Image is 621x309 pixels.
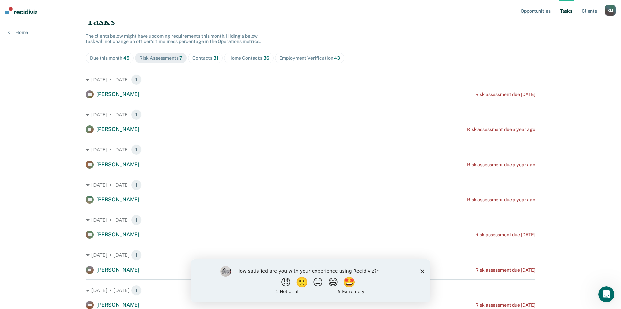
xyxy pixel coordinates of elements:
div: Risk assessment due a year ago [467,127,535,132]
span: [PERSON_NAME] [96,196,139,203]
iframe: Intercom live chat [598,286,614,302]
span: [PERSON_NAME] [96,161,139,168]
div: Risk assessment due [DATE] [475,302,535,308]
div: Risk assessment due [DATE] [475,267,535,273]
span: [PERSON_NAME] [96,126,139,132]
span: 36 [263,55,269,61]
div: Tasks [86,14,535,28]
div: Home Contacts [228,55,269,61]
div: Due this month [90,55,129,61]
span: [PERSON_NAME] [96,302,139,308]
span: 1 [131,144,142,155]
div: Employment Verification [279,55,340,61]
iframe: Survey by Kim from Recidiviz [191,259,430,302]
div: [DATE] • [DATE] 1 [86,215,535,225]
div: Contacts [192,55,218,61]
span: 1 [131,74,142,85]
span: 45 [123,55,129,61]
div: [DATE] • [DATE] 1 [86,285,535,296]
div: Risk assessment due a year ago [467,197,535,203]
span: 7 [179,55,182,61]
span: 1 [131,109,142,120]
span: [PERSON_NAME] [96,267,139,273]
a: Home [8,29,28,35]
span: 1 [131,250,142,261]
span: 1 [131,285,142,296]
div: [DATE] • [DATE] 1 [86,144,535,155]
div: [DATE] • [DATE] 1 [86,74,535,85]
span: 43 [334,55,340,61]
div: K M [605,5,616,16]
div: [DATE] • [DATE] 1 [86,250,535,261]
span: The clients below might have upcoming requirements this month. Hiding a below task will not chang... [86,33,261,44]
div: Risk assessment due [DATE] [475,232,535,238]
span: [PERSON_NAME] [96,91,139,97]
div: Risk Assessments [139,55,183,61]
button: KM [605,5,616,16]
span: 31 [213,55,218,61]
div: [DATE] • [DATE] 1 [86,109,535,120]
div: [DATE] • [DATE] 1 [86,180,535,190]
span: 1 [131,215,142,225]
span: 1 [131,180,142,190]
span: [PERSON_NAME] [96,231,139,238]
img: Recidiviz [5,7,37,14]
div: Risk assessment due [DATE] [475,92,535,97]
div: Risk assessment due a year ago [467,162,535,168]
